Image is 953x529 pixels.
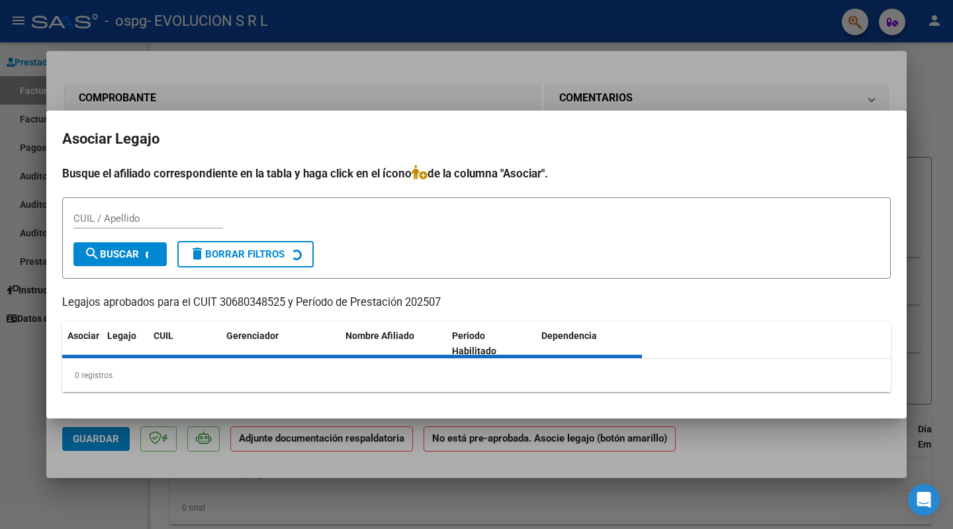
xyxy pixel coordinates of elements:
span: Periodo Habilitado [452,330,496,356]
span: Nombre Afiliado [345,330,414,341]
mat-icon: search [84,246,100,262]
span: Borrar Filtros [189,248,285,260]
span: Asociar [68,330,99,341]
div: 0 registros [62,359,891,392]
datatable-header-cell: Legajo [102,322,148,365]
h2: Asociar Legajo [62,126,891,152]
datatable-header-cell: Periodo Habilitado [447,322,536,365]
span: CUIL [154,330,173,341]
span: Legajo [107,330,136,341]
button: Borrar Filtros [177,241,314,267]
p: Legajos aprobados para el CUIT 30680348525 y Período de Prestación 202507 [62,295,891,311]
mat-icon: delete [189,246,205,262]
datatable-header-cell: Nombre Afiliado [340,322,447,365]
span: Buscar [84,248,139,260]
datatable-header-cell: Gerenciador [221,322,340,365]
button: Buscar [73,242,167,266]
h4: Busque el afiliado correspondiente en la tabla y haga click en el ícono de la columna "Asociar". [62,165,891,182]
span: Gerenciador [226,330,279,341]
datatable-header-cell: Asociar [62,322,102,365]
datatable-header-cell: Dependencia [536,322,643,365]
datatable-header-cell: CUIL [148,322,221,365]
span: Dependencia [541,330,597,341]
div: Open Intercom Messenger [908,484,940,516]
